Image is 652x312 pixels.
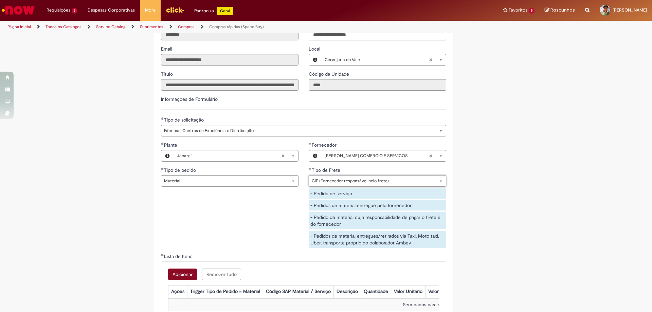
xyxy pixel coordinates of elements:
[161,254,164,256] span: Obrigatório Preenchido
[161,29,298,40] input: ID
[325,150,429,161] span: [PERSON_NAME] COMERCIO E SERVICOS
[174,150,298,161] a: JacareíLimpar campo Planta
[1,3,36,17] img: ServiceNow
[88,7,135,14] span: Despesas Corporativas
[161,46,174,52] span: Somente leitura - Email
[161,45,174,52] label: Somente leitura - Email
[361,286,391,298] th: Quantidade
[321,54,446,65] a: Cervejaria do ValeLimpar campo Local
[7,24,31,30] a: Página inicial
[529,8,535,14] span: 5
[161,117,164,120] span: Obrigatório Preenchido
[509,7,527,14] span: Favoritos
[72,8,77,14] span: 3
[47,7,70,14] span: Requisições
[312,176,432,186] span: CIF (Fornecedor responsável pelo frete)
[425,150,436,161] abbr: Limpar campo Fornecedor
[164,167,197,173] span: Tipo de pedido
[140,24,163,30] a: Suprimentos
[177,150,281,161] span: Jacareí
[161,71,174,77] label: Somente leitura - Título
[161,142,164,145] span: Obrigatório Preenchido
[550,7,575,13] span: Rascunhos
[194,7,233,15] div: Padroniza
[309,150,321,161] button: Fornecedor , Visualizar este registro W S LOPES COMERCIO E SERVICOS
[178,24,195,30] a: Compras
[425,286,469,298] th: Valor Total Moeda
[333,286,361,298] th: Descrição
[309,54,321,65] button: Local, Visualizar este registro Cervejaria do Vale
[309,29,446,40] input: Telefone de Contato
[145,7,156,14] span: More
[161,167,164,170] span: Obrigatório Preenchido
[96,24,125,30] a: Service Catalog
[613,7,647,13] span: [PERSON_NAME]
[263,286,333,298] th: Código SAP Material / Serviço
[164,117,205,123] span: Tipo de solicitação
[278,150,288,161] abbr: Limpar campo Planta
[325,54,429,65] span: Cervejaria do Vale
[309,188,446,199] div: - Pedido de serviço
[309,142,312,145] span: Obrigatório Preenchido
[164,176,285,186] span: Material
[309,71,350,77] label: Somente leitura - Código da Unidade
[168,269,197,280] button: Add a row for Lista de Itens
[166,5,184,15] img: click_logo_yellow_360x200.png
[309,200,446,210] div: - Pedidos de material entregue pelo fornecedor
[309,79,446,91] input: Código da Unidade
[309,231,446,248] div: - Pedidos de material entregues/retirados via Taxi, Moto taxi, Uber, transporte próprio do colabo...
[312,142,338,148] span: Fornecedor
[309,167,312,170] span: Obrigatório Preenchido
[217,7,233,15] p: +GenAi
[309,46,322,52] span: Local
[425,54,436,65] abbr: Limpar campo Local
[164,253,194,259] span: Lista de Itens
[161,79,298,91] input: Título
[187,286,263,298] th: Trigger Tipo de Pedido = Material
[391,286,425,298] th: Valor Unitário
[164,142,178,148] span: Planta
[309,212,446,229] div: - Pedido de material cuja responsabilidade de pagar o frete é do fornecedor
[161,150,174,161] button: Planta, Visualizar este registro Jacareí
[209,24,264,30] a: Compras rápidas (Speed Buy)
[168,286,187,298] th: Ações
[164,125,432,136] span: Fábricas, Centros de Excelência e Distribuição
[545,7,575,14] a: Rascunhos
[321,150,446,161] a: [PERSON_NAME] COMERCIO E SERVICOSLimpar campo Fornecedor
[5,21,430,33] ul: Trilhas de página
[161,96,218,102] label: Informações de Formulário
[46,24,81,30] a: Todos os Catálogos
[312,167,342,173] span: Tipo de Frete
[161,54,298,66] input: Email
